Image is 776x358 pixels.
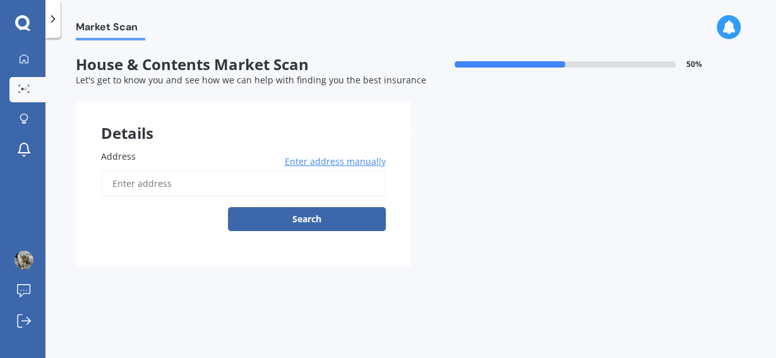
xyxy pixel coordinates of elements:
div: Details [76,102,411,140]
span: 50 % [686,60,701,69]
span: House & Contents Market Scan [76,56,411,74]
span: Address [101,150,136,162]
input: Enter address [101,170,386,197]
span: Let's get to know you and see how we can help with finding you the best insurance [76,74,426,86]
span: Market Scan [76,21,145,38]
span: Enter address manually [285,155,386,168]
img: ACg8ocIvU8yGgotN21MCyq6CMfzG1J9Yez1nxjuqVP26RPz3Q6tS9PoB=s96-c [15,251,33,270]
button: Search [228,207,386,231]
